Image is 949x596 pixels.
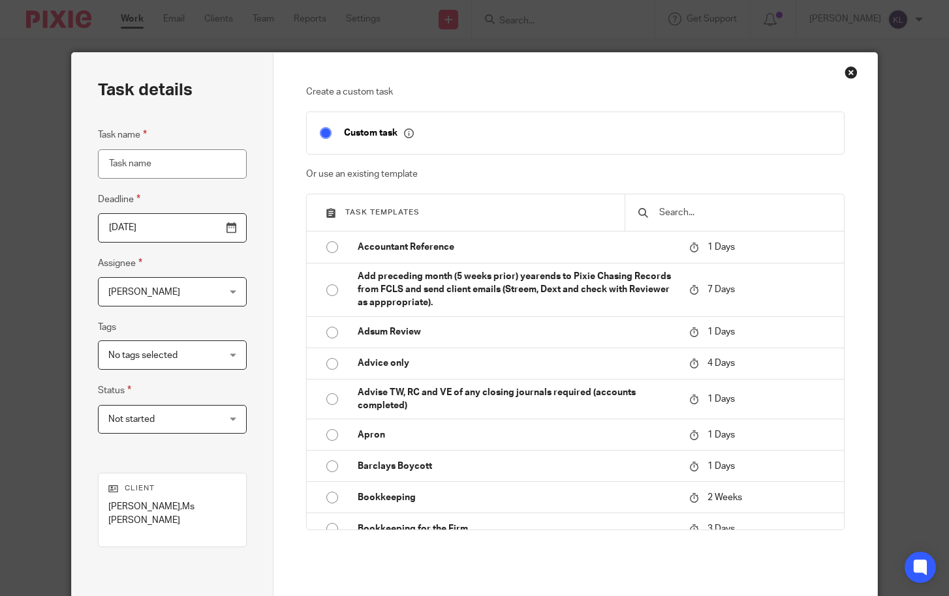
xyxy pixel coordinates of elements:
[358,357,676,370] p: Advice only
[98,213,246,243] input: Pick a date
[345,209,420,216] span: Task templates
[98,321,116,334] label: Tags
[658,205,831,220] input: Search...
[108,288,180,297] span: [PERSON_NAME]
[108,351,178,360] span: No tags selected
[708,430,735,440] span: 1 Days
[98,127,147,142] label: Task name
[845,66,858,79] div: Close this dialog window
[708,395,735,404] span: 1 Days
[108,483,236,494] p: Client
[708,359,735,368] span: 4 Days
[358,241,676,254] p: Accountant Reference
[108,500,236,527] p: [PERSON_NAME],Ms [PERSON_NAME]
[358,325,676,338] p: Adsum Review
[98,79,193,101] h2: Task details
[98,149,246,179] input: Task name
[708,462,735,471] span: 1 Days
[358,428,676,441] p: Apron
[708,327,735,336] span: 1 Days
[708,524,735,533] span: 3 Days
[358,522,676,535] p: Bookkeeping for the Firm
[306,168,845,181] p: Or use an existing template
[708,285,735,294] span: 7 Days
[98,256,142,271] label: Assignee
[708,493,742,502] span: 2 Weeks
[98,192,140,207] label: Deadline
[358,386,676,413] p: Advise TW, RC and VE of any closing journals required (accounts completed)
[98,383,131,398] label: Status
[108,415,155,424] span: Not started
[358,491,676,504] p: Bookkeeping
[344,127,414,139] p: Custom task
[358,460,676,473] p: Barclays Boycott
[708,243,735,252] span: 1 Days
[306,85,845,98] p: Create a custom task
[358,270,676,310] p: Add preceding month (5 weeks prior) yearends to Pixie Chasing Records from FCLS and send client e...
